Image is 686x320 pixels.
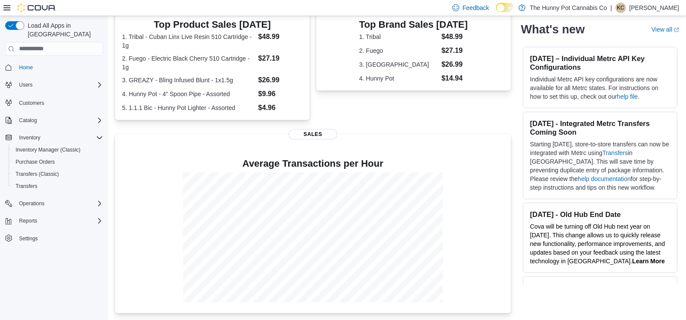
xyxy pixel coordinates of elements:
h4: Average Transactions per Hour [122,158,504,169]
span: Purchase Orders [16,158,55,165]
a: View allExternal link [651,26,679,33]
dt: 4. Hunny Pot [359,74,438,83]
span: Cova will be turning off Old Hub next year on [DATE]. This change allows us to quickly release ne... [530,223,665,265]
a: Customers [16,98,48,108]
span: Settings [16,233,103,244]
button: Inventory [2,132,106,144]
button: Purchase Orders [9,156,106,168]
span: Settings [19,235,38,242]
dd: $26.99 [258,75,303,85]
span: Feedback [463,3,489,12]
button: Catalog [2,114,106,126]
img: Cova [17,3,56,12]
span: KC [617,3,625,13]
button: Settings [2,232,106,245]
span: Transfers [12,181,103,191]
span: Inventory Manager (Classic) [12,145,103,155]
p: The Hunny Pot Cannabis Co [530,3,607,13]
div: Kyle Chamaillard [615,3,626,13]
p: [PERSON_NAME] [629,3,679,13]
button: Users [16,80,36,90]
dt: 2. Fuego [359,46,438,55]
h3: Top Product Sales [DATE] [122,19,303,30]
h2: What's new [521,23,585,36]
a: Learn More [632,258,665,265]
span: Transfers (Classic) [12,169,103,179]
span: Users [16,80,103,90]
svg: External link [674,27,679,32]
h3: [DATE] – Individual Metrc API Key Configurations [530,54,670,71]
button: Inventory [16,133,44,143]
span: Load All Apps in [GEOGRAPHIC_DATA] [24,21,103,39]
span: Purchase Orders [12,157,103,167]
h3: Top Brand Sales [DATE] [359,19,468,30]
dt: 5. 1.1.1 Bic - Hunny Pot Lighter - Assorted [122,103,255,112]
a: Purchase Orders [12,157,58,167]
span: Reports [16,216,103,226]
span: Inventory [16,133,103,143]
button: Reports [2,215,106,227]
p: Starting [DATE], store-to-store transfers can now be integrated with Metrc using in [GEOGRAPHIC_D... [530,140,670,192]
dt: 3. [GEOGRAPHIC_DATA] [359,60,438,69]
a: Settings [16,233,41,244]
span: Home [19,64,33,71]
button: Transfers [9,180,106,192]
span: Users [19,81,32,88]
button: Home [2,61,106,74]
span: Transfers (Classic) [16,171,59,178]
span: Inventory Manager (Classic) [16,146,81,153]
dd: $14.94 [441,73,468,84]
span: Catalog [16,115,103,126]
span: Customers [16,97,103,108]
button: Inventory Manager (Classic) [9,144,106,156]
span: Customers [19,100,44,107]
a: Transfers (Classic) [12,169,62,179]
button: Customers [2,96,106,109]
h3: [DATE] - Integrated Metrc Transfers Coming Soon [530,119,670,136]
button: Transfers (Classic) [9,168,106,180]
span: Inventory [19,134,40,141]
dd: $48.99 [441,32,468,42]
dt: 1. Tribal - Cuban Linx Live Resin 510 Cartridge - 1g [122,32,255,50]
button: Users [2,79,106,91]
dt: 3. GREAZY - Bling Infused Blunt - 1x1.5g [122,76,255,84]
button: Operations [16,198,48,209]
span: Sales [289,129,337,139]
input: Dark Mode [496,3,514,12]
button: Reports [16,216,41,226]
dd: $27.19 [258,53,303,64]
dd: $48.99 [258,32,303,42]
a: Home [16,62,36,73]
dt: 1. Tribal [359,32,438,41]
span: Catalog [19,117,37,124]
dt: 2. Fuego - Electric Black Cherry 510 Cartridge - 1g [122,54,255,71]
h3: [DATE] - Old Hub End Date [530,210,670,219]
dd: $27.19 [441,45,468,56]
dt: 4. Hunny Pot - 4" Spoon Pipe - Assorted [122,90,255,98]
span: Transfers [16,183,37,190]
p: | [610,3,612,13]
a: Inventory Manager (Classic) [12,145,84,155]
span: Reports [19,217,37,224]
button: Catalog [16,115,40,126]
a: help documentation [578,175,631,182]
nav: Complex example [5,58,103,267]
button: Operations [2,197,106,210]
a: help file [617,93,638,100]
a: Transfers [12,181,41,191]
span: Home [16,62,103,73]
span: Operations [16,198,103,209]
dd: $9.96 [258,89,303,99]
a: Transfers [602,149,628,156]
p: Individual Metrc API key configurations are now available for all Metrc states. For instructions ... [530,75,670,101]
dd: $4.96 [258,103,303,113]
span: Operations [19,200,45,207]
h3: [DATE] - New Compliance Feature Included in v1.30.1 [530,284,670,301]
dd: $26.99 [441,59,468,70]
